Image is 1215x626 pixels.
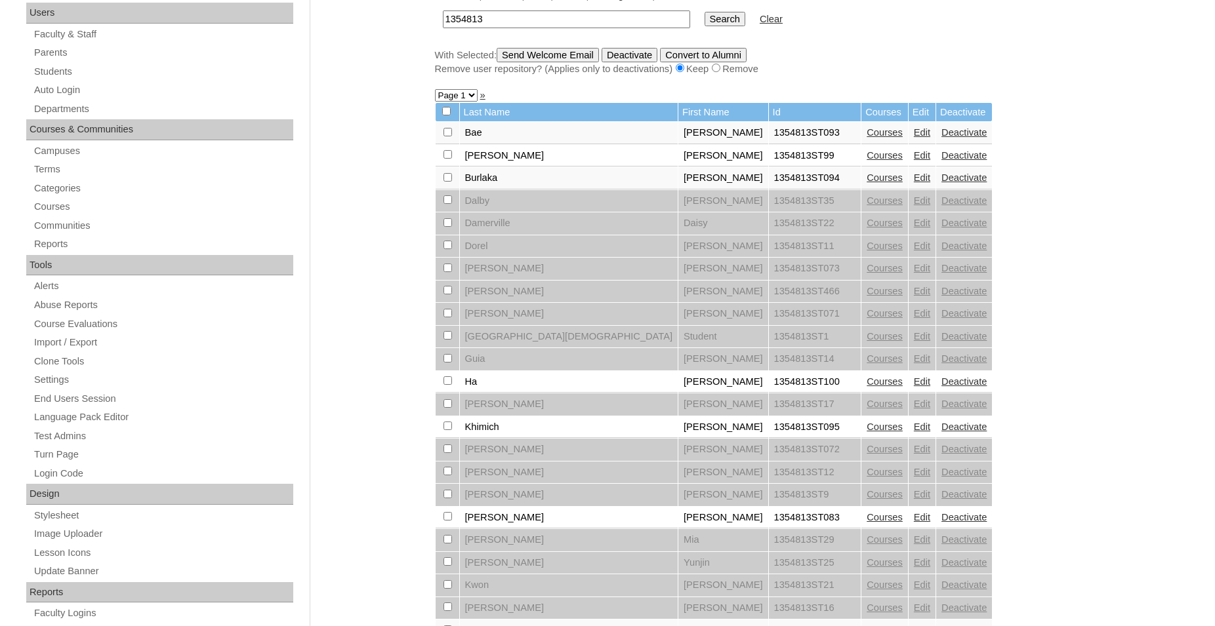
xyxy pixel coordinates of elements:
a: Courses [867,263,903,273]
input: Search [443,10,690,28]
td: Khimich [460,416,678,439]
td: 1354813ST093 [769,122,861,144]
a: Abuse Reports [33,297,293,313]
td: 1354813ST9 [769,484,861,506]
a: Courses [867,127,903,138]
td: [PERSON_NAME] [460,439,678,461]
a: Deactivate [941,150,987,161]
a: Deactivate [941,127,987,138]
a: Deactivate [941,308,987,319]
a: Courses [867,331,903,342]
a: Deactivate [941,172,987,183]
a: Courses [867,376,903,387]
td: [PERSON_NAME] [460,461,678,484]
td: 1354813ST16 [769,597,861,619]
a: Courses [867,512,903,522]
td: [PERSON_NAME] [678,393,768,416]
a: Terms [33,161,293,178]
a: Auto Login [33,82,293,98]
td: 1354813ST1 [769,326,861,348]
a: Courses [867,534,903,545]
td: [PERSON_NAME] [678,122,768,144]
a: Turn Page [33,446,293,463]
td: [PERSON_NAME] [678,597,768,619]
a: Faculty Logins [33,605,293,621]
div: Courses & Communities [26,119,293,140]
td: Yunjin [678,552,768,574]
td: 1354813ST466 [769,281,861,303]
a: Courses [867,467,903,477]
a: Categories [33,180,293,197]
a: Edit [914,602,930,613]
td: [PERSON_NAME] [460,597,678,619]
a: Edit [914,579,930,590]
a: Import / Export [33,334,293,351]
td: 1354813ST25 [769,552,861,574]
a: Deactivate [941,331,987,342]
a: Deactivate [941,195,987,206]
td: 1354813ST094 [769,167,861,189]
a: Parents [33,45,293,61]
a: Courses [867,218,903,228]
a: Deactivate [941,489,987,499]
a: Deactivate [941,579,987,590]
a: Courses [867,399,903,409]
a: Deactivate [941,399,987,409]
td: [PERSON_NAME] [460,552,678,574]
td: [PERSON_NAME] [678,145,768,167]
td: 1354813ST100 [769,371,861,393]
a: Deactivate [941,241,987,251]
a: Edit [914,263,930,273]
a: Faculty & Staff [33,26,293,43]
a: Edit [914,489,930,499]
a: Courses [867,557,903,568]
div: Design [26,484,293,505]
input: Deactivate [602,48,657,62]
div: Reports [26,582,293,603]
a: Lesson Icons [33,545,293,561]
a: Deactivate [941,286,987,296]
a: Edit [914,557,930,568]
td: Kwon [460,574,678,597]
td: Daisy [678,212,768,235]
td: [PERSON_NAME] [460,145,678,167]
td: [GEOGRAPHIC_DATA][DEMOGRAPHIC_DATA] [460,326,678,348]
td: [PERSON_NAME] [460,484,678,506]
a: Deactivate [941,602,987,613]
td: 1354813ST17 [769,393,861,416]
td: 1354813ST12 [769,461,861,484]
td: [PERSON_NAME] [678,439,768,461]
td: Student [678,326,768,348]
td: First Name [678,103,768,122]
a: Edit [914,444,930,454]
a: Edit [914,195,930,206]
td: Courses [861,103,908,122]
a: Clone Tools [33,353,293,370]
a: Edit [914,534,930,545]
td: Damerville [460,212,678,235]
div: Remove user repository? (Applies only to deactivations) Keep Remove [435,62,1084,76]
a: Test Admins [33,428,293,444]
input: Send Welcome Email [497,48,599,62]
a: Courses [867,489,903,499]
td: Deactivate [936,103,992,122]
a: Alerts [33,278,293,294]
a: Courses [867,150,903,161]
td: 1354813ST21 [769,574,861,597]
a: Edit [914,218,930,228]
td: Mia [678,529,768,551]
td: [PERSON_NAME] [678,574,768,597]
a: Communities [33,218,293,234]
div: Users [26,3,293,24]
a: Deactivate [941,421,987,432]
td: Last Name [460,103,678,122]
td: [PERSON_NAME] [460,281,678,303]
a: Update Banner [33,563,293,579]
td: Bae [460,122,678,144]
a: Edit [914,376,930,387]
td: [PERSON_NAME] [678,190,768,212]
a: Deactivate [941,444,987,454]
a: Image Uploader [33,526,293,542]
td: Dorel [460,235,678,258]
a: Courses [867,241,903,251]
